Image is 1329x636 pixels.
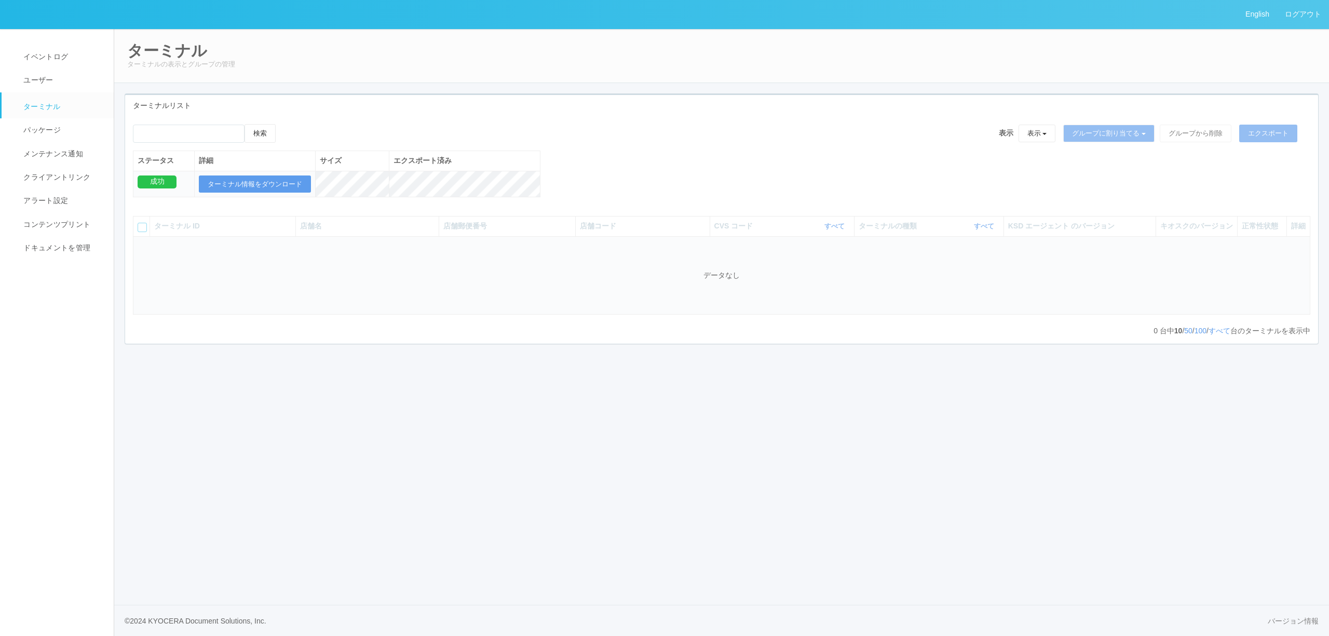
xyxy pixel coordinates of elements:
span: 正常性状態 [1242,222,1278,230]
div: ターミナル ID [154,221,291,232]
span: 店舗名 [300,222,322,230]
a: イベントログ [2,45,123,69]
span: ドキュメントを管理 [21,243,90,252]
h2: ターミナル [127,42,1316,59]
button: エクスポート [1239,125,1297,142]
div: 詳細 [199,155,311,166]
a: メンテナンス通知 [2,142,123,166]
a: 100 [1195,327,1206,335]
span: 0 [1154,327,1160,335]
span: コンテンツプリント [21,220,90,228]
a: バージョン情報 [1268,616,1319,627]
p: 台中 / / / 台のターミナルを表示中 [1154,326,1310,336]
span: 店舗郵便番号 [443,222,487,230]
button: すべて [822,221,850,232]
button: グループから削除 [1160,125,1231,142]
a: 50 [1184,327,1192,335]
a: ドキュメントを管理 [2,236,123,260]
button: 検索 [245,124,276,143]
p: ターミナルの表示とグループの管理 [127,59,1316,70]
span: イベントログ [21,52,68,61]
div: サイズ [320,155,385,166]
button: 表示 [1019,125,1056,142]
span: パッケージ [21,126,61,134]
span: アラート設定 [21,196,68,205]
td: データなし [133,236,1310,315]
div: ステータス [138,155,190,166]
a: パッケージ [2,118,123,142]
span: キオスクのバージョン [1160,222,1233,230]
a: すべて [974,222,997,230]
a: コンテンツプリント [2,213,123,236]
span: KSD エージェント のバージョン [1008,222,1115,230]
button: グループに割り当てる [1063,125,1155,142]
a: すべて [824,222,847,230]
span: ユーザー [21,76,53,84]
span: ターミナル [21,102,61,111]
a: アラート設定 [2,189,123,212]
span: メンテナンス通知 [21,150,83,158]
div: 詳細 [1291,221,1306,232]
button: ターミナル情報をダウンロード [199,175,311,193]
div: ターミナルリスト [125,95,1318,116]
div: 成功 [138,175,177,188]
a: クライアントリンク [2,166,123,189]
a: ターミナル [2,92,123,118]
a: ユーザー [2,69,123,92]
a: すべて [1209,327,1230,335]
span: 10 [1174,327,1183,335]
span: クライアントリンク [21,173,90,181]
span: 店舗コード [580,222,616,230]
span: 表示 [999,128,1013,139]
span: ターミナルの種類 [859,221,919,232]
div: エクスポート済み [394,155,536,166]
span: © 2024 KYOCERA Document Solutions, Inc. [125,617,266,625]
button: すべて [971,221,999,232]
span: CVS コード [714,221,756,232]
